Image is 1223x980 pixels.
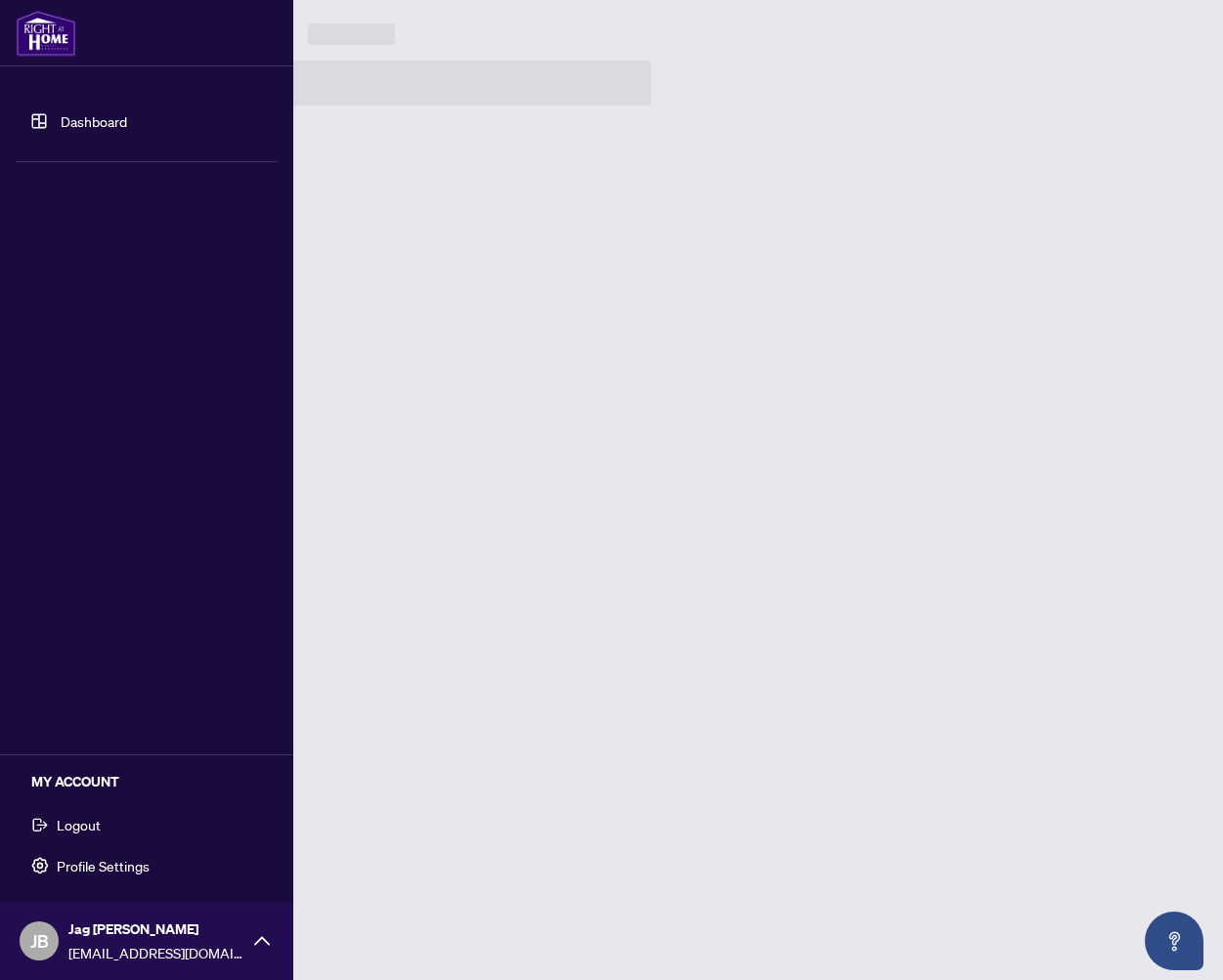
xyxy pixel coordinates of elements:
span: Jag [PERSON_NAME] [68,918,244,940]
span: Logout [57,809,101,840]
a: Dashboard [61,112,127,130]
h5: MY ACCOUNT [31,771,278,792]
img: logo [16,10,76,57]
button: Open asap [1145,912,1203,970]
span: [EMAIL_ADDRESS][DOMAIN_NAME] [68,942,244,963]
button: Logout [16,808,278,841]
span: Profile Settings [57,850,150,881]
button: Profile Settings [16,849,278,882]
span: JB [30,927,49,955]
